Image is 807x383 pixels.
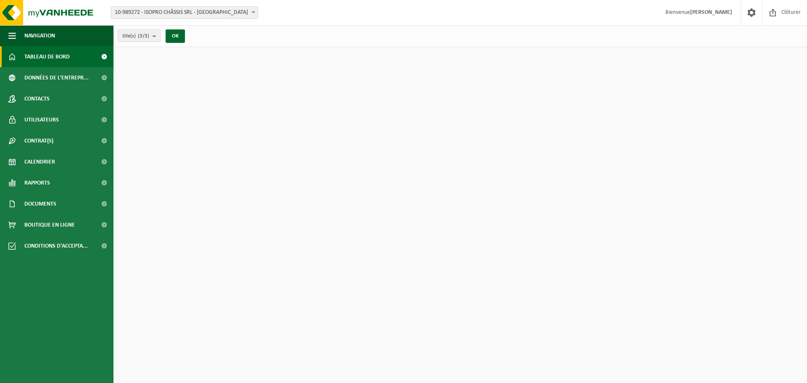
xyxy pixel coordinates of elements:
[111,7,258,18] span: 10-989272 - ISOPRO CHÂSSIS SRL - MONT-SUR-MARCHIENNE
[24,109,59,130] span: Utilisateurs
[24,235,88,256] span: Conditions d'accepta...
[122,30,149,42] span: Site(s)
[24,214,75,235] span: Boutique en ligne
[166,29,185,43] button: OK
[24,88,50,109] span: Contacts
[138,33,149,39] count: (3/3)
[24,46,70,67] span: Tableau de bord
[24,151,55,172] span: Calendrier
[24,130,53,151] span: Contrat(s)
[111,6,258,19] span: 10-989272 - ISOPRO CHÂSSIS SRL - MONT-SUR-MARCHIENNE
[690,9,732,16] strong: [PERSON_NAME]
[118,29,161,42] button: Site(s)(3/3)
[24,25,55,46] span: Navigation
[24,67,89,88] span: Données de l'entrepr...
[24,172,50,193] span: Rapports
[24,193,56,214] span: Documents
